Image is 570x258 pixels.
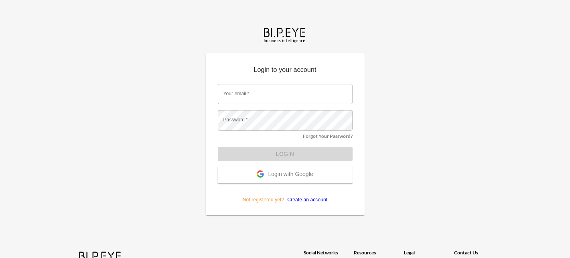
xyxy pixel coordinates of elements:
[284,197,327,203] a: Create an account
[218,183,353,203] p: Not registered yet?
[218,65,353,78] p: Login to your account
[218,166,353,183] button: Login with Google
[268,171,313,179] span: Login with Google
[262,26,308,44] img: bipeye-logo
[303,133,353,139] a: Forgot Your Password?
